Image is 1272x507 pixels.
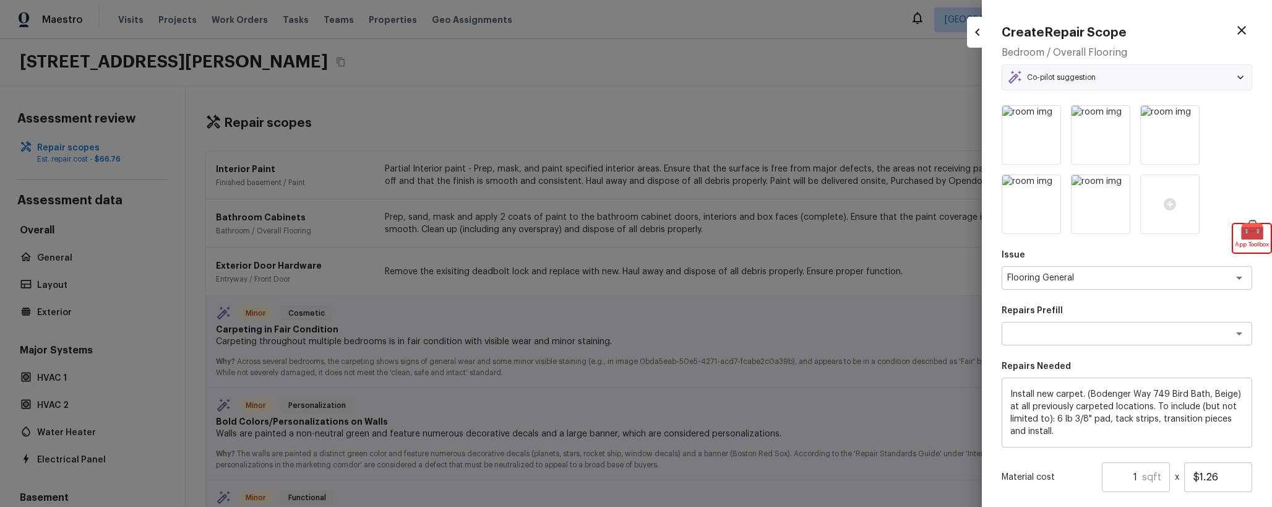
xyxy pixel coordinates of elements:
[1141,106,1199,164] img: room img
[1010,388,1244,438] textarea: Install new carpet. (Bodenger Way 749 Bird Bath, Beige) at all previously carpeted locations. To ...
[1002,46,1252,59] h5: Bedroom / Overall Flooring
[1002,305,1252,317] p: Repairs Prefill
[1231,325,1248,342] button: Open
[1007,272,1212,284] textarea: Flooring General
[1233,224,1271,236] span: 🧰
[1002,471,1097,483] p: Material cost
[1072,106,1130,164] img: room img
[1002,249,1252,261] p: Issue
[1002,25,1127,41] h4: Create Repair Scope
[1002,360,1252,373] p: Repairs Needed
[1002,175,1060,233] img: room img
[1002,106,1060,164] img: room img
[1235,238,1269,251] span: App Toolbox
[1142,470,1161,484] h5: sqft
[1231,269,1248,287] button: Open
[1002,462,1252,492] div: x
[1072,175,1130,233] img: room img
[1027,72,1096,82] p: Co-pilot suggestion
